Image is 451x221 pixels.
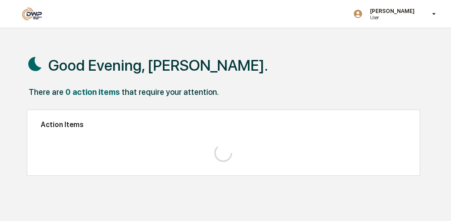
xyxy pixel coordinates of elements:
[48,56,268,74] h1: Good Evening, [PERSON_NAME].
[122,87,219,97] div: that require your attention.
[41,120,406,129] h2: Action Items
[363,14,419,21] p: User
[21,7,43,21] img: logo
[363,8,419,14] p: [PERSON_NAME]
[29,87,64,97] div: There are
[65,87,120,97] div: 0 action items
